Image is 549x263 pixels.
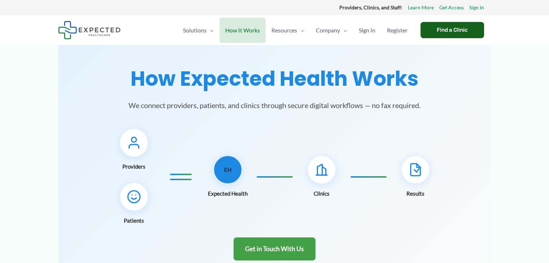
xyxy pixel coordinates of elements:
[122,161,145,171] span: Providers
[208,188,248,199] span: Expected Health
[219,18,266,43] a: How It Works
[406,188,424,199] span: Results
[206,18,214,43] span: Menu Toggle
[469,3,484,12] a: Sign In
[359,18,375,43] span: Sign In
[234,237,315,261] a: Get in Touch With Us
[340,18,347,43] span: Menu Toggle
[225,18,260,43] span: How It Works
[112,99,437,111] p: We connect providers, patients, and clinics through secure digital workflows — no fax required.
[314,188,330,199] span: Clinics
[353,18,381,43] a: Sign In
[124,215,144,226] span: Patients
[421,22,484,38] a: Find a Clinic
[224,165,231,175] span: EH
[339,4,402,10] strong: Providers, Clinics, and Staff:
[381,18,413,43] a: Register
[177,18,219,43] a: SolutionsMenu Toggle
[297,18,304,43] span: Menu Toggle
[183,18,206,43] span: Solutions
[177,18,413,43] nav: Primary Site Navigation
[58,21,121,39] img: Expected Healthcare Logo - side, dark font, small
[310,18,353,43] a: CompanyMenu Toggle
[439,3,464,12] a: Get Access
[408,3,434,12] a: Learn More
[266,18,310,43] a: ResourcesMenu Toggle
[387,18,408,43] span: Register
[67,67,483,91] h1: How Expected Health Works
[271,18,297,43] span: Resources
[316,18,340,43] span: Company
